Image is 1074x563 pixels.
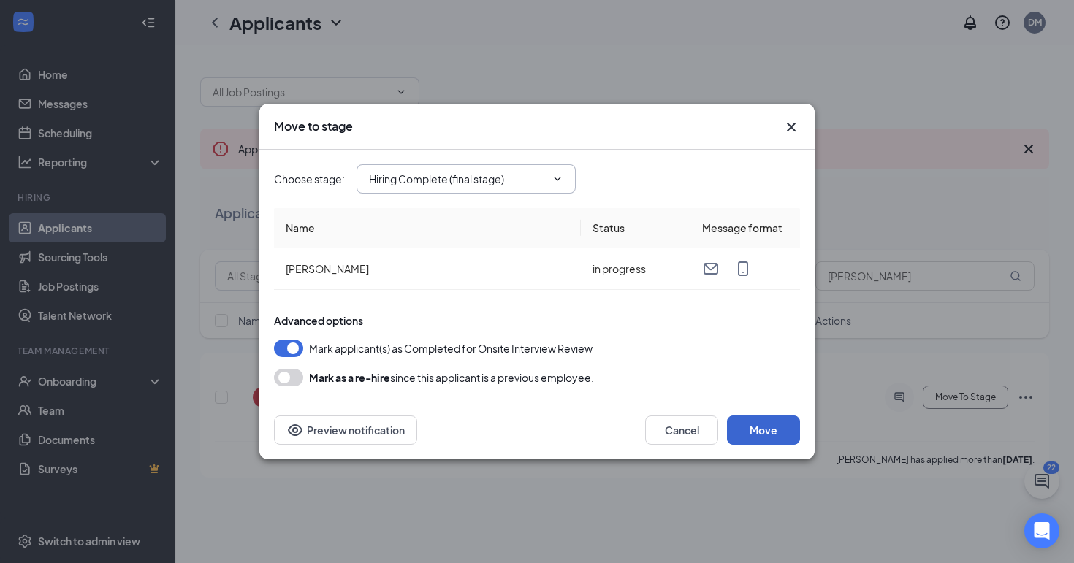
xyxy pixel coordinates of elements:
[309,340,593,357] span: Mark applicant(s) as Completed for Onsite Interview Review
[1024,513,1059,548] div: Open Intercom Messenger
[727,415,800,445] button: Move
[782,118,800,136] svg: Cross
[782,118,800,136] button: Close
[690,208,800,248] th: Message format
[286,262,369,275] span: [PERSON_NAME]
[286,421,304,439] svg: Eye
[581,248,690,290] td: in progress
[581,208,690,248] th: Status
[309,369,594,386] div: since this applicant is a previous employee.
[274,208,581,248] th: Name
[274,415,417,445] button: Preview notificationEye
[552,173,563,185] svg: ChevronDown
[274,313,800,328] div: Advanced options
[274,171,345,187] span: Choose stage :
[645,415,718,445] button: Cancel
[734,260,752,277] svg: MobileSms
[309,371,390,384] b: Mark as a re-hire
[702,260,720,277] svg: Email
[274,118,353,134] h3: Move to stage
